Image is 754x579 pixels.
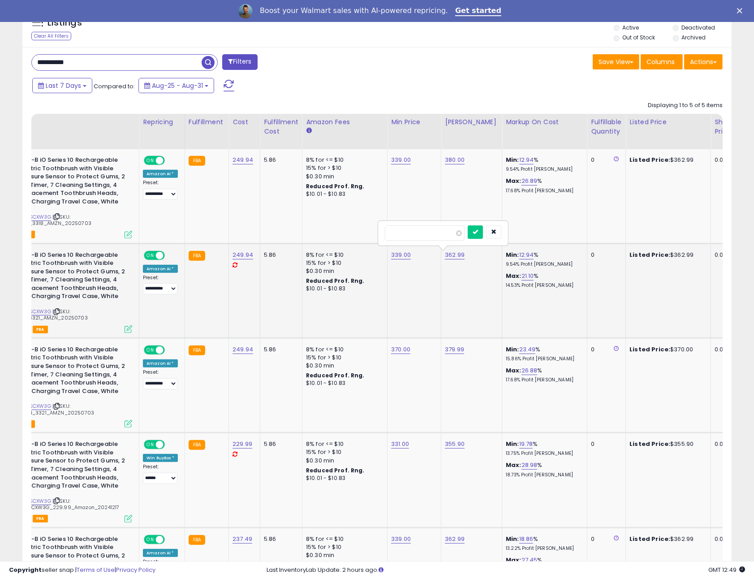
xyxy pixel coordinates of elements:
div: Preset: [143,369,178,389]
div: Amazon AI * [143,170,178,178]
div: 15% for > $10 [306,543,380,551]
b: Min: [506,345,519,354]
b: Oral-B iO Series 10 Rechargeable Electric Toothbrush with Visible Pressure Sensor to Protect Gums... [18,251,127,303]
div: 8% for <= $10 [306,346,380,354]
span: 2025-09-8 12:49 GMT [708,566,745,574]
b: Min: [506,440,519,448]
a: 380.00 [445,156,465,164]
a: 331.00 [391,440,409,449]
a: B0C2SCXW3G [16,308,51,315]
a: 339.00 [391,535,411,544]
div: Listed Price [629,117,707,127]
div: Min Price [391,117,437,127]
a: 249.94 [233,251,253,259]
a: 370.00 [391,345,410,354]
b: Oral-B iO Series 10 Rechargeable Electric Toothbrush with Visible Pressure Sensor to Protect Gums... [18,440,127,492]
div: Preset: [143,180,178,200]
p: 9.54% Profit [PERSON_NAME] [506,261,580,268]
div: 8% for <= $10 [306,156,380,164]
a: 362.99 [445,251,465,259]
p: 15.86% Profit [PERSON_NAME] [506,356,580,362]
a: 26.88 [521,366,538,375]
b: Listed Price: [629,251,670,259]
div: 0.00 [715,156,729,164]
div: $355.90 [629,440,704,448]
a: 237.49 [233,535,252,544]
div: % [506,251,580,268]
div: 0.00 [715,535,729,543]
a: 18.86 [519,535,534,544]
div: 5.86 [264,156,295,164]
b: Oral-B iO Series 10 Rechargeable Electric Toothbrush with Visible Pressure Sensor to Protect Gums... [18,346,127,398]
small: FBA [189,440,205,450]
div: $0.30 min [306,457,380,465]
div: $362.99 [629,251,704,259]
div: Last InventoryLab Update: 2 hours ago. [267,566,745,575]
a: 23.49 [519,345,536,354]
span: ON [145,536,156,543]
label: Active [622,24,639,31]
div: $0.30 min [306,551,380,559]
b: Max: [506,177,521,185]
a: 12.94 [519,251,534,259]
div: $10.01 - $10.83 [306,475,380,482]
small: Amazon Fees. [306,127,311,135]
a: Get started [455,6,501,16]
p: 18.73% Profit [PERSON_NAME] [506,472,580,478]
div: Fulfillable Quantity [591,117,622,136]
div: Displaying 1 to 5 of 5 items [648,101,723,110]
div: 15% for > $10 [306,164,380,172]
button: Actions [684,54,723,69]
div: 0 [591,251,619,259]
div: Preset: [143,275,178,295]
div: Markup on Cost [506,117,583,127]
span: Aug-25 - Aug-31 [152,81,203,90]
th: The percentage added to the cost of goods (COGS) that forms the calculator for Min & Max prices. [502,114,587,149]
div: 0 [591,346,619,354]
a: B0C2SCXW3G [16,497,51,505]
span: ON [145,157,156,164]
a: 26.89 [521,177,538,186]
label: Deactivated [681,24,715,31]
a: 379.99 [445,345,464,354]
div: Amazon AI * [143,359,178,367]
div: Boost your Walmart sales with AI-powered repricing. [260,6,448,15]
button: Save View [593,54,639,69]
div: $0.30 min [306,173,380,181]
b: Max: [506,461,521,469]
label: Out of Stock [622,34,655,41]
span: ON [145,346,156,354]
b: Reduced Prof. Rng. [306,372,365,379]
span: OFF [164,346,178,354]
small: FBA [189,535,205,545]
div: 8% for <= $10 [306,251,380,259]
div: 0.00 [715,440,729,448]
div: Clear All Filters [31,32,71,40]
div: 5.86 [264,346,295,354]
div: 15% for > $10 [306,448,380,456]
button: Filters [222,54,257,70]
div: Close [737,8,746,13]
b: Reduced Prof. Rng. [306,467,365,474]
span: FBA [33,326,48,333]
div: Fulfillment [189,117,225,127]
div: $362.99 [629,156,704,164]
div: Amazon AI * [143,549,178,557]
div: % [506,461,580,478]
div: 5.86 [264,251,295,259]
b: Max: [506,366,521,375]
div: $10.01 - $10.83 [306,190,380,198]
p: 14.53% Profit [PERSON_NAME] [506,282,580,289]
div: Amazon AI * [143,265,178,273]
span: FBA [33,515,48,523]
div: $0.30 min [306,362,380,370]
div: [PERSON_NAME] [445,117,498,127]
b: Min: [506,251,519,259]
p: 9.54% Profit [PERSON_NAME] [506,166,580,173]
a: 12.94 [519,156,534,164]
div: 5.86 [264,440,295,448]
strong: Copyright [9,566,42,574]
div: Fulfillment Cost [264,117,298,136]
button: Last 7 Days [32,78,92,93]
div: $10.01 - $10.83 [306,285,380,293]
